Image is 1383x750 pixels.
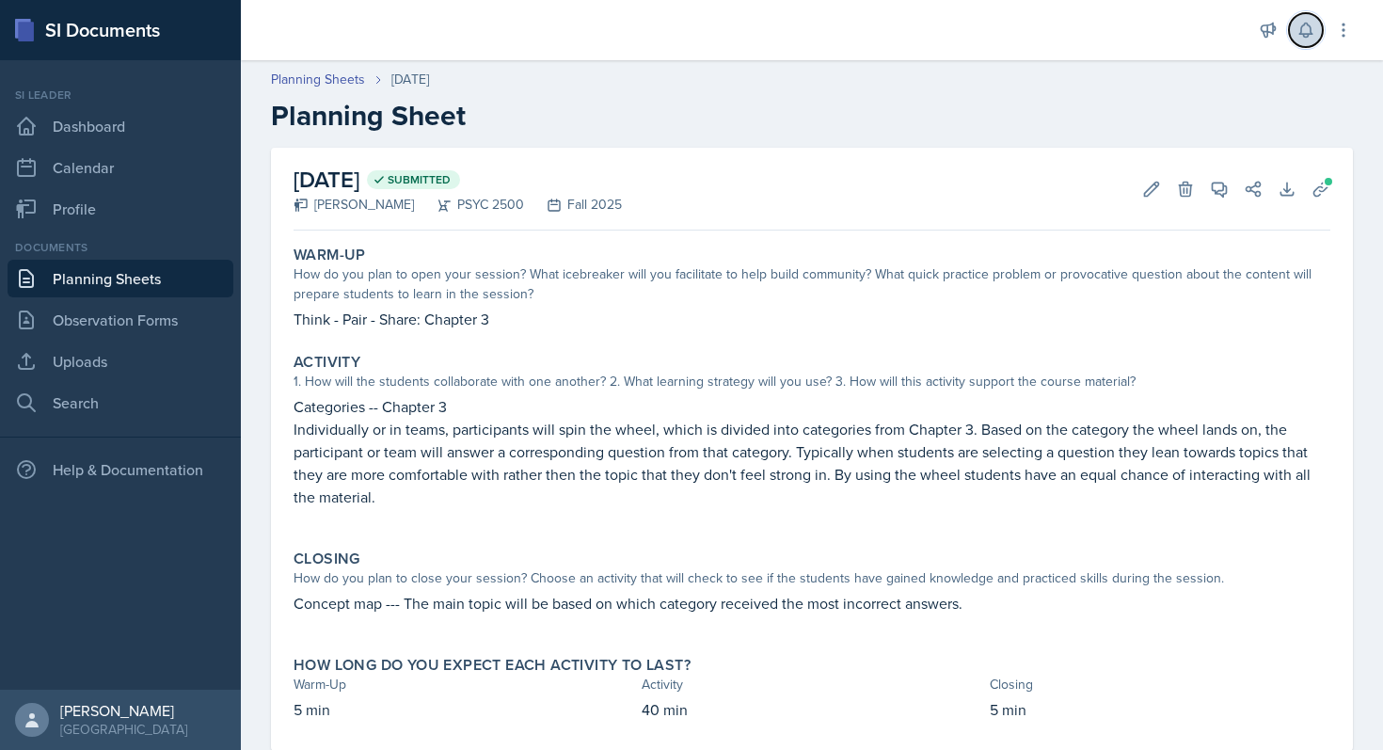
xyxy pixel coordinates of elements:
a: Planning Sheets [271,70,365,89]
a: Planning Sheets [8,260,233,297]
div: 1. How will the students collaborate with one another? 2. What learning strategy will you use? 3.... [294,372,1330,391]
div: Fall 2025 [524,195,622,215]
label: Activity [294,353,360,372]
div: Documents [8,239,233,256]
a: Observation Forms [8,301,233,339]
a: Dashboard [8,107,233,145]
p: 5 min [990,698,1330,721]
div: Warm-Up [294,675,634,694]
div: PSYC 2500 [414,195,524,215]
div: Closing [990,675,1330,694]
p: Think - Pair - Share: Chapter 3 [294,308,1330,330]
h2: [DATE] [294,163,622,197]
p: Individually or in teams, participants will spin the wheel, which is divided into categories from... [294,418,1330,508]
label: Closing [294,550,360,568]
div: How do you plan to open your session? What icebreaker will you facilitate to help build community... [294,264,1330,304]
p: 5 min [294,698,634,721]
div: Si leader [8,87,233,104]
div: [GEOGRAPHIC_DATA] [60,720,187,739]
p: 40 min [642,698,982,721]
h2: Planning Sheet [271,99,1353,133]
span: Submitted [388,172,451,187]
a: Calendar [8,149,233,186]
div: [PERSON_NAME] [294,195,414,215]
a: Profile [8,190,233,228]
div: How do you plan to close your session? Choose an activity that will check to see if the students ... [294,568,1330,588]
p: Concept map --- The main topic will be based on which category received the most incorrect answers. [294,592,1330,614]
label: Warm-Up [294,246,366,264]
div: Activity [642,675,982,694]
a: Search [8,384,233,422]
div: [DATE] [391,70,429,89]
label: How long do you expect each activity to last? [294,656,691,675]
p: Categories -- Chapter 3 [294,395,1330,418]
div: [PERSON_NAME] [60,701,187,720]
a: Uploads [8,343,233,380]
div: Help & Documentation [8,451,233,488]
